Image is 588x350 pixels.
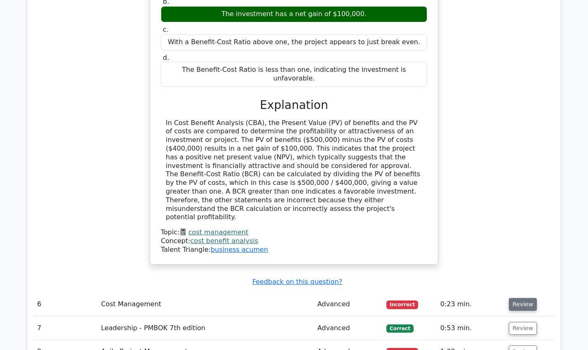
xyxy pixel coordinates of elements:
span: Incorrect [386,300,418,309]
button: Review [509,298,537,311]
td: 6 [34,293,98,316]
span: d. [163,54,169,61]
div: The investment has a net gain of $100,000. [161,6,427,22]
td: 0:23 min. [437,293,506,316]
span: Correct [386,324,413,333]
a: cost benefit analysis [191,237,258,245]
td: Advanced [314,317,383,340]
a: business acumen [211,246,268,253]
span: c. [163,26,169,33]
td: 0:53 min. [437,317,506,340]
div: In Cost Benefit Analysis (CBA), the Present Value (PV) of benefits and the PV of costs are compar... [166,119,422,222]
td: Leadership - PMBOK 7th edition [98,317,314,340]
div: Talent Triangle: [161,228,427,254]
h3: Explanation [166,98,422,112]
a: cost management [188,228,248,236]
div: Topic: [161,228,427,237]
div: Concept: [161,237,427,246]
td: 7 [34,317,98,340]
button: Review [509,322,537,335]
div: The Benefit-Cost Ratio is less than one, indicating the investment is unfavorable. [161,62,427,87]
div: With a Benefit-Cost Ratio above one, the project appears to just break even. [161,34,427,50]
td: Advanced [314,293,383,316]
a: Feedback on this question? [252,278,342,286]
td: Cost Management [98,293,314,316]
